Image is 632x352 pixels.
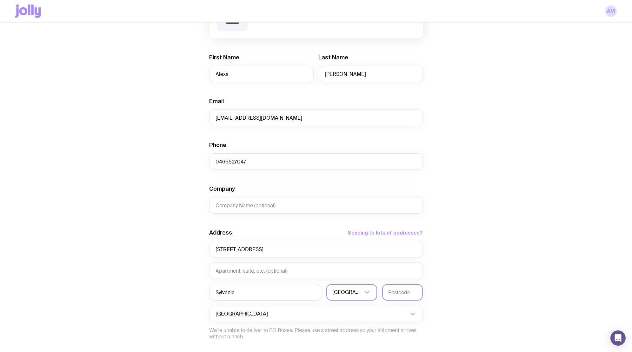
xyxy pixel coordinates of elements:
[210,262,423,279] input: Apartment, suite, etc. (optional)
[269,306,408,322] input: Search for option
[333,284,363,301] span: [GEOGRAPHIC_DATA]
[216,306,269,322] span: [GEOGRAPHIC_DATA]
[210,306,423,322] div: Search for option
[210,141,227,149] label: Phone
[210,284,321,301] input: Suburb
[210,197,423,214] input: Company Name (optional)
[326,284,377,301] div: Search for option
[210,241,423,257] input: Street Address
[210,54,240,61] label: First Name
[210,327,423,340] p: We’re unable to deliver to PO Boxes. Please use a street address so your shipment arrives without...
[348,229,423,236] button: Sending to lots of addresses?
[210,185,235,193] label: Company
[210,66,314,82] input: First Name
[605,5,617,17] a: AM
[319,54,349,61] label: Last Name
[210,97,224,105] label: Email
[210,110,423,126] input: employee@company.com
[210,229,232,236] label: Address
[210,153,423,170] input: 0400 123 456
[610,330,626,346] div: Open Intercom Messenger
[319,66,423,82] input: Last Name
[382,284,423,301] input: Postcode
